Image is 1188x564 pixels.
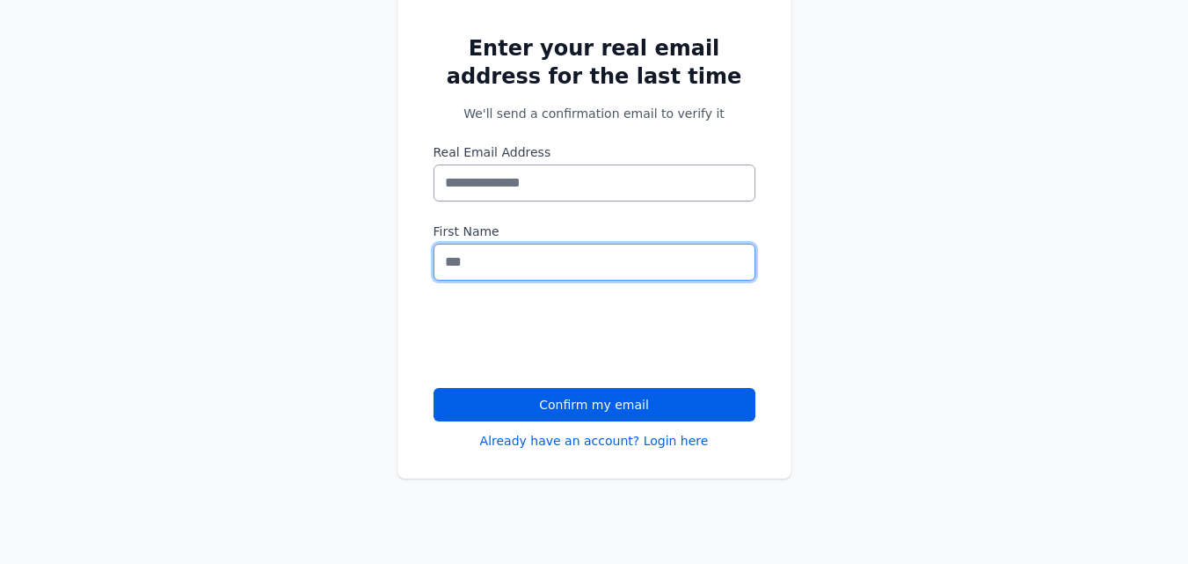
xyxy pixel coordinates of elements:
[434,34,755,91] h2: Enter your real email address for the last time
[434,302,701,370] iframe: reCAPTCHA
[434,143,755,161] label: Real Email Address
[434,388,755,421] button: Confirm my email
[434,223,755,240] label: First Name
[480,432,709,450] a: Already have an account? Login here
[434,105,755,122] p: We'll send a confirmation email to verify it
